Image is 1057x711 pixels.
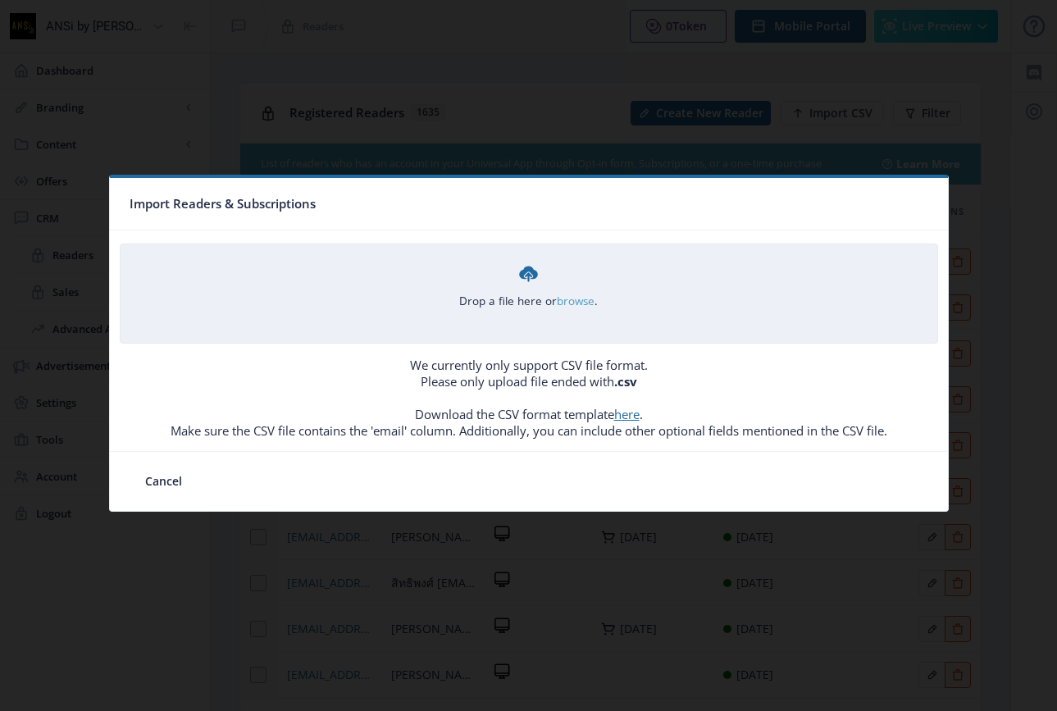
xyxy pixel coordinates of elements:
div: Drop a file here or . [459,262,598,309]
nb-card-header: Import Readers & Subscriptions [110,178,948,230]
button: Cancel [130,465,198,498]
a: here [614,406,640,422]
b: .csv [614,373,637,390]
p: We currently only support CSV file format. Please only upload file ended with Download the CSV fo... [110,357,948,439]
